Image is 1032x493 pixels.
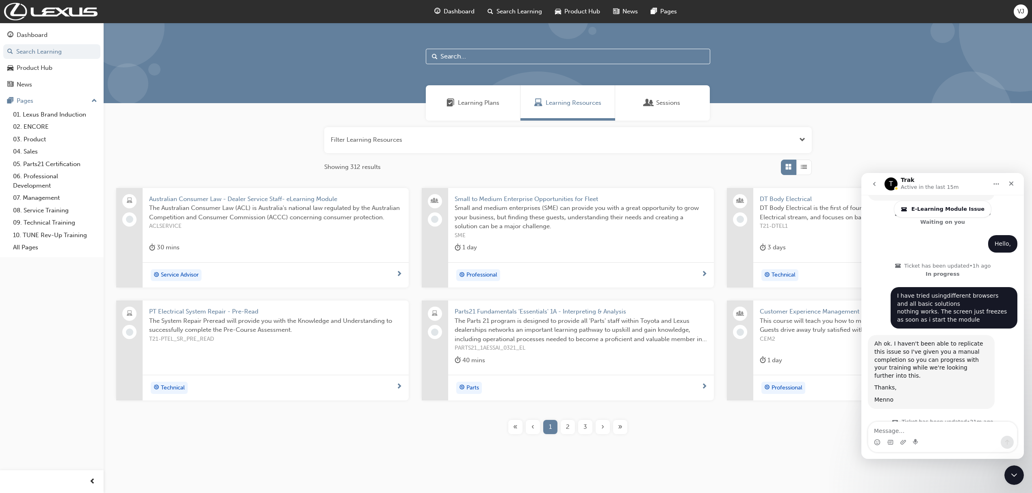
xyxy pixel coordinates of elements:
[10,170,100,192] a: 06. Professional Development
[785,162,791,172] span: Grid
[455,195,708,204] span: Small to Medium Enterprise Opportunities for Fleet
[89,477,95,487] span: prev-icon
[426,49,710,64] input: Search...
[3,26,100,93] button: DashboardSearch LearningProduct HubNews
[10,192,100,204] a: 07. Management
[10,229,100,242] a: 10. TUNE Rev-Up Training
[3,77,100,92] a: News
[17,96,33,106] div: Pages
[3,28,100,43] a: Dashboard
[455,242,461,253] span: duration-icon
[559,420,577,434] button: Page 2
[10,204,100,217] a: 08. Service Training
[10,133,100,146] a: 03. Product
[17,30,48,40] div: Dashboard
[455,344,708,353] span: PARTS21_1AESSAI_0321_EL
[3,93,100,108] button: Pages
[458,98,499,108] span: Learning Plans
[656,98,680,108] span: Sessions
[396,383,402,391] span: next-icon
[701,383,707,391] span: next-icon
[154,383,159,393] span: target-icon
[520,85,615,121] a: Learning ResourcesLearning Resources
[542,420,559,434] button: Page 1
[645,98,653,108] span: Sessions
[7,48,13,56] span: search-icon
[549,422,552,432] span: 1
[17,80,32,89] div: News
[760,242,786,253] div: 3 days
[594,420,611,434] button: Next page
[455,307,708,316] span: Parts21 Fundamentals 'Essentials' 1A - Interpreting & Analysis
[324,162,381,172] span: Showing 312 results
[613,6,619,17] span: news-icon
[161,383,185,393] span: Technical
[549,3,607,20] a: car-iconProduct Hub
[426,85,520,121] a: Learning PlansLearning Plans
[737,196,743,206] span: people-icon
[764,383,770,393] span: target-icon
[772,383,802,393] span: Professional
[760,316,1013,335] span: This course will teach you how to manage each individual Guest experience so all your Guests driv...
[760,222,1013,231] span: T21-DTEL1
[455,316,708,344] span: The Parts 21 program is designed to provide all 'Parts' staff within Toyota and Lexus dealerships...
[764,270,770,281] span: target-icon
[760,335,1013,344] span: CEM2
[1014,4,1028,19] button: VJ
[546,98,601,108] span: Learning Resources
[149,335,402,344] span: T21-PTEL_SR_PRE_READ
[444,7,475,16] span: Dashboard
[583,422,587,432] span: 3
[564,7,600,16] span: Product Hub
[772,270,796,280] span: Technical
[801,162,807,172] span: List
[10,145,100,158] a: 04. Sales
[760,355,766,365] span: duration-icon
[149,307,402,316] span: PT Electrical System Repair - Pre-Read
[455,355,485,365] div: 40 mins
[428,3,481,20] a: guage-iconDashboard
[116,188,409,288] a: Australian Consumer Law - Dealer Service Staff- eLearning ModuleThe Australian Consumer Law (ACL)...
[434,6,440,17] span: guage-icon
[622,7,638,16] span: News
[116,301,409,400] a: PT Electrical System Repair - Pre-ReadThe System Repair Preread will provide you with the Knowled...
[149,195,402,204] span: Australian Consumer Law - Dealer Service Staff- eLearning Module
[534,98,542,108] span: Learning Resources
[799,135,805,145] button: Open the filter
[7,81,13,89] span: news-icon
[127,196,132,206] span: laptop-icon
[459,270,465,281] span: target-icon
[488,6,493,17] span: search-icon
[3,61,100,76] a: Product Hub
[10,158,100,171] a: 05. Parts21 Certification
[566,422,570,432] span: 2
[555,6,561,17] span: car-icon
[496,7,542,16] span: Search Learning
[615,85,710,121] a: SessionsSessions
[737,329,744,336] span: learningRecordVerb_NONE-icon
[760,355,782,365] div: 1 day
[727,301,1019,400] a: Customer Experience Management - OperationalThis course will teach you how to manage each individ...
[10,121,100,133] a: 02. ENCORE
